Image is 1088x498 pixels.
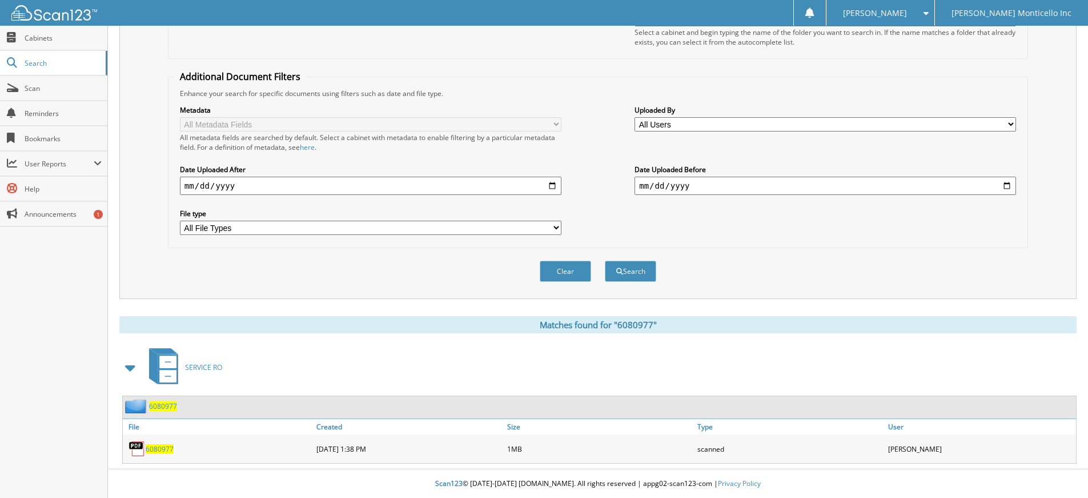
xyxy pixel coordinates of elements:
span: Bookmarks [25,134,102,144]
span: Scan [25,83,102,93]
div: © [DATE]-[DATE] [DOMAIN_NAME]. All rights reserved | appg02-scan123-com | [108,470,1088,498]
label: Date Uploaded After [180,165,561,174]
a: Privacy Policy [718,479,761,488]
a: Created [314,419,504,435]
img: PDF.png [129,440,146,457]
input: end [635,177,1016,195]
span: SERVICE RO [185,362,222,372]
div: Enhance your search for specific documents using filters such as date and file type. [174,89,1022,98]
label: Date Uploaded Before [635,165,1016,174]
span: [PERSON_NAME] [843,10,907,17]
div: 1 [94,210,103,219]
a: User [885,419,1076,435]
a: Size [504,419,695,435]
span: Scan123 [435,479,463,488]
legend: Additional Document Filters [174,70,306,83]
div: 1MB [504,437,695,460]
a: SERVICE RO [142,345,222,390]
a: here [300,142,315,152]
label: File type [180,209,561,218]
div: [PERSON_NAME] [885,437,1076,460]
span: Cabinets [25,33,102,43]
label: Metadata [180,105,561,115]
span: User Reports [25,159,94,169]
span: Help [25,184,102,194]
img: folder2.png [125,399,149,413]
div: [DATE] 1:38 PM [314,437,504,460]
div: All metadata fields are searched by default. Select a cabinet with metadata to enable filtering b... [180,133,561,152]
button: Search [605,261,656,282]
input: start [180,177,561,195]
label: Uploaded By [635,105,1016,115]
button: Clear [540,261,591,282]
span: Search [25,58,100,68]
a: Type [694,419,885,435]
div: Select a cabinet and begin typing the name of the folder you want to search in. If the name match... [635,27,1016,47]
iframe: Chat Widget [1031,443,1088,498]
a: 6080977 [146,444,174,454]
span: [PERSON_NAME] Monticello Inc [952,10,1071,17]
a: 6080977 [149,401,177,411]
div: scanned [694,437,885,460]
a: File [123,419,314,435]
img: scan123-logo-white.svg [11,5,97,21]
div: Matches found for "6080977" [119,316,1077,333]
span: Reminders [25,109,102,118]
span: Announcements [25,209,102,219]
